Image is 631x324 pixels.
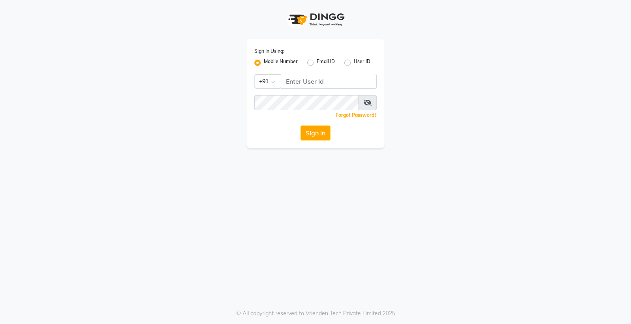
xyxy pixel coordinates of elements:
[281,74,377,89] input: Username
[354,58,370,67] label: User ID
[336,112,377,118] a: Forgot Password?
[254,48,284,55] label: Sign In Using:
[317,58,335,67] label: Email ID
[254,95,359,110] input: Username
[264,58,298,67] label: Mobile Number
[301,125,330,140] button: Sign In
[284,8,347,31] img: logo1.svg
